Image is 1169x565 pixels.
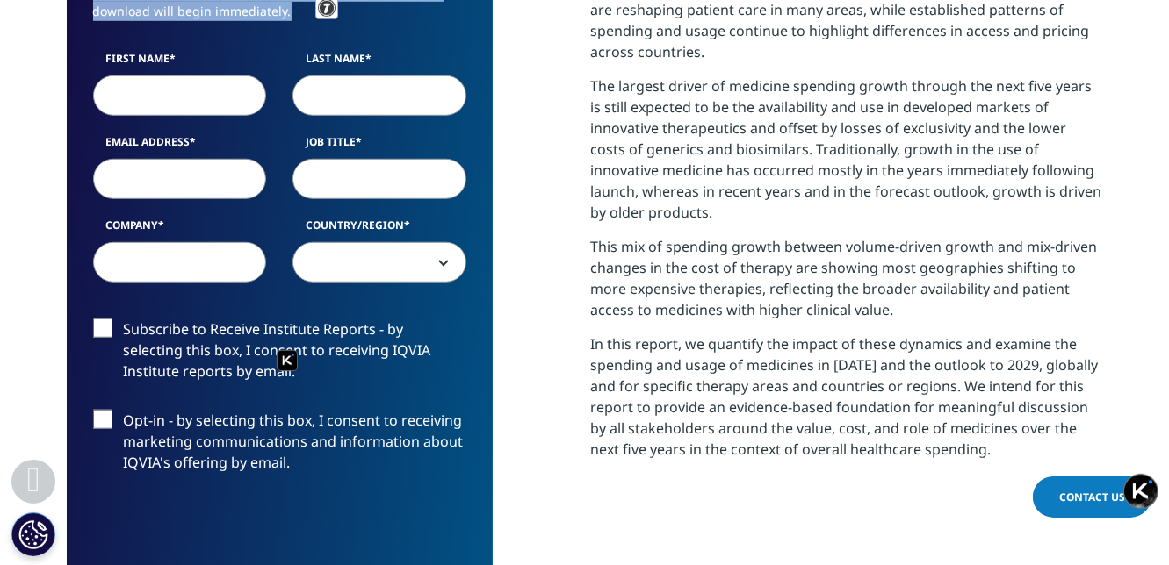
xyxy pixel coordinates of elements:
p: This mix of spending growth between volume-driven growth and mix-driven changes in the cost of th... [591,236,1103,333]
label: First Name [93,51,267,75]
label: Company [93,218,267,242]
span: Contact Us [1059,490,1125,504]
p: The largest driver of medicine spending growth through the next five years is still expected to b... [591,75,1103,236]
label: Subscribe to Receive Institute Reports - by selecting this box, I consent to receiving IQVIA Inst... [93,318,466,391]
label: Last Name [292,51,466,75]
label: Job Title [292,134,466,159]
label: Opt-in - by selecting this box, I consent to receiving marketing communications and information a... [93,410,466,483]
a: Contact Us [1033,476,1151,518]
label: Country/Region [292,218,466,242]
p: In this report, we quantify the impact of these dynamics and examine the spending and usage of me... [591,333,1103,473]
button: Cookie 设置 [11,512,55,556]
label: Email Address [93,134,267,159]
